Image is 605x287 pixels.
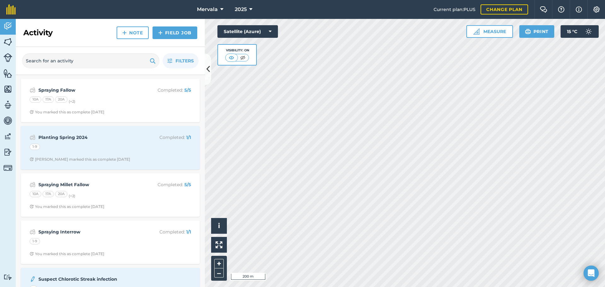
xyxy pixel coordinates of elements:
[3,84,12,94] img: svg+xml;base64,PHN2ZyB4bWxucz0iaHR0cDovL3d3dy53My5vcmcvMjAwMC9zdmciIHdpZHRoPSI1NiIgaGVpZ2h0PSI2MC...
[43,191,54,197] div: 17A
[225,48,249,53] div: Visibility: On
[30,157,34,161] img: Clock with arrow pointing clockwise
[3,147,12,157] img: svg+xml;base64,PD94bWwgdmVyc2lvbj0iMS4wIiBlbmNvZGluZz0idXRmLTgiPz4KPCEtLSBHZW5lcmF0b3I6IEFkb2JlIE...
[150,57,156,65] img: svg+xml;base64,PHN2ZyB4bWxucz0iaHR0cDovL3d3dy53My5vcmcvMjAwMC9zdmciIHdpZHRoPSIxOSIgaGVpZ2h0PSIyNC...
[3,274,12,280] img: svg+xml;base64,PD94bWwgdmVyc2lvbj0iMS4wIiBlbmNvZGluZz0idXRmLTgiPz4KPCEtLSBHZW5lcmF0b3I6IEFkb2JlIE...
[481,4,528,14] a: Change plan
[141,87,191,94] p: Completed :
[30,96,41,103] div: 10A
[473,28,480,35] img: Ruler icon
[184,87,191,93] strong: 5 / 5
[30,110,34,114] img: Clock with arrow pointing clockwise
[30,144,40,150] div: 1-9
[197,6,218,13] span: Mervala
[217,25,278,38] button: Satellite (Azure)
[30,86,36,94] img: svg+xml;base64,PD94bWwgdmVyc2lvbj0iMS4wIiBlbmNvZGluZz0idXRmLTgiPz4KPCEtLSBHZW5lcmF0b3I6IEFkb2JlIE...
[25,177,196,213] a: Spraying Millet FallowCompleted: 5/510A17A20A(+2)Clock with arrow pointing clockwiseYou marked th...
[3,116,12,125] img: svg+xml;base64,PD94bWwgdmVyc2lvbj0iMS4wIiBlbmNvZGluZz0idXRmLTgiPz4KPCEtLSBHZW5lcmF0b3I6IEFkb2JlIE...
[38,134,138,141] strong: Planting Spring 2024
[25,130,196,166] a: Planting Spring 2024Completed: 1/11-9Clock with arrow pointing clockwise[PERSON_NAME] marked this...
[141,134,191,141] p: Completed :
[216,241,222,248] img: Four arrows, one pointing top left, one top right, one bottom right and the last bottom left
[3,21,12,31] img: svg+xml;base64,PD94bWwgdmVyc2lvbj0iMS4wIiBlbmNvZGluZz0idXRmLTgiPz4KPCEtLSBHZW5lcmF0b3I6IEFkb2JlIE...
[186,135,191,140] strong: 1 / 1
[211,218,227,234] button: i
[3,37,12,47] img: svg+xml;base64,PHN2ZyB4bWxucz0iaHR0cDovL3d3dy53My5vcmcvMjAwMC9zdmciIHdpZHRoPSI1NiIgaGVpZ2h0PSI2MC...
[38,276,138,283] strong: Suspect Chlorotic Streak infection
[69,99,75,104] small: (+ 2 )
[3,100,12,110] img: svg+xml;base64,PD94bWwgdmVyc2lvbj0iMS4wIiBlbmNvZGluZz0idXRmLTgiPz4KPCEtLSBHZW5lcmF0b3I6IEFkb2JlIE...
[176,57,194,64] span: Filters
[593,6,600,13] img: A cog icon
[38,87,138,94] strong: Spraying Fallow
[186,229,191,235] strong: 1 / 1
[25,224,196,260] a: Spraying InterrowCompleted: 1/11-9Clock with arrow pointing clockwiseYou marked this as complete ...
[184,182,191,187] strong: 5 / 5
[584,266,599,281] div: Open Intercom Messenger
[122,29,127,37] img: svg+xml;base64,PHN2ZyB4bWxucz0iaHR0cDovL3d3dy53My5vcmcvMjAwMC9zdmciIHdpZHRoPSIxNCIgaGVpZ2h0PSIyNC...
[30,181,36,188] img: svg+xml;base64,PD94bWwgdmVyc2lvbj0iMS4wIiBlbmNvZGluZz0idXRmLTgiPz4KPCEtLSBHZW5lcmF0b3I6IEFkb2JlIE...
[141,181,191,188] p: Completed :
[30,238,40,244] div: 1-9
[6,4,16,14] img: fieldmargin Logo
[38,181,138,188] strong: Spraying Millet Fallow
[69,194,75,198] small: (+ 2 )
[525,28,531,35] img: svg+xml;base64,PHN2ZyB4bWxucz0iaHR0cDovL3d3dy53My5vcmcvMjAwMC9zdmciIHdpZHRoPSIxOSIgaGVpZ2h0PSIyNC...
[117,26,149,39] a: Note
[158,29,163,37] img: svg+xml;base64,PHN2ZyB4bWxucz0iaHR0cDovL3d3dy53My5vcmcvMjAwMC9zdmciIHdpZHRoPSIxNCIgaGVpZ2h0PSIyNC...
[214,259,224,268] button: +
[55,96,67,103] div: 20A
[43,96,54,103] div: 17A
[3,132,12,141] img: svg+xml;base64,PD94bWwgdmVyc2lvbj0iMS4wIiBlbmNvZGluZz0idXRmLTgiPz4KPCEtLSBHZW5lcmF0b3I6IEFkb2JlIE...
[561,25,599,38] button: 15 °C
[30,228,36,236] img: svg+xml;base64,PD94bWwgdmVyc2lvbj0iMS4wIiBlbmNvZGluZz0idXRmLTgiPz4KPCEtLSBHZW5lcmF0b3I6IEFkb2JlIE...
[466,25,513,38] button: Measure
[519,25,555,38] button: Print
[38,228,138,235] strong: Spraying Interrow
[25,83,196,118] a: Spraying FallowCompleted: 5/510A17A20A(+2)Clock with arrow pointing clockwiseYou marked this as c...
[540,6,547,13] img: Two speech bubbles overlapping with the left bubble in the forefront
[567,25,577,38] span: 15 ° C
[228,55,235,61] img: svg+xml;base64,PHN2ZyB4bWxucz0iaHR0cDovL3d3dy53My5vcmcvMjAwMC9zdmciIHdpZHRoPSI1MCIgaGVpZ2h0PSI0MC...
[576,6,582,13] img: svg+xml;base64,PHN2ZyB4bWxucz0iaHR0cDovL3d3dy53My5vcmcvMjAwMC9zdmciIHdpZHRoPSIxNyIgaGVpZ2h0PSIxNy...
[3,69,12,78] img: svg+xml;base64,PHN2ZyB4bWxucz0iaHR0cDovL3d3dy53My5vcmcvMjAwMC9zdmciIHdpZHRoPSI1NiIgaGVpZ2h0PSI2MC...
[30,252,34,256] img: Clock with arrow pointing clockwise
[30,110,104,115] div: You marked this as complete [DATE]
[55,191,67,197] div: 20A
[239,55,247,61] img: svg+xml;base64,PHN2ZyB4bWxucz0iaHR0cDovL3d3dy53My5vcmcvMjAwMC9zdmciIHdpZHRoPSI1MCIgaGVpZ2h0PSI0MC...
[30,191,41,197] div: 10A
[235,6,247,13] span: 2025
[214,268,224,278] button: –
[30,157,130,162] div: [PERSON_NAME] marked this as complete [DATE]
[163,53,199,68] button: Filters
[141,228,191,235] p: Completed :
[22,53,159,68] input: Search for an activity
[218,222,220,230] span: i
[557,6,565,13] img: A question mark icon
[30,204,104,209] div: You marked this as complete [DATE]
[153,26,197,39] a: Field Job
[3,164,12,172] img: svg+xml;base64,PD94bWwgdmVyc2lvbj0iMS4wIiBlbmNvZGluZz0idXRmLTgiPz4KPCEtLSBHZW5lcmF0b3I6IEFkb2JlIE...
[30,275,36,283] img: svg+xml;base64,PD94bWwgdmVyc2lvbj0iMS4wIiBlbmNvZGluZz0idXRmLTgiPz4KPCEtLSBHZW5lcmF0b3I6IEFkb2JlIE...
[582,25,595,38] img: svg+xml;base64,PD94bWwgdmVyc2lvbj0iMS4wIiBlbmNvZGluZz0idXRmLTgiPz4KPCEtLSBHZW5lcmF0b3I6IEFkb2JlIE...
[23,28,53,38] h2: Activity
[30,251,104,256] div: You marked this as complete [DATE]
[3,53,12,62] img: svg+xml;base64,PD94bWwgdmVyc2lvbj0iMS4wIiBlbmNvZGluZz0idXRmLTgiPz4KPCEtLSBHZW5lcmF0b3I6IEFkb2JlIE...
[434,6,475,13] span: Current plan : PLUS
[30,204,34,209] img: Clock with arrow pointing clockwise
[30,134,36,141] img: svg+xml;base64,PD94bWwgdmVyc2lvbj0iMS4wIiBlbmNvZGluZz0idXRmLTgiPz4KPCEtLSBHZW5lcmF0b3I6IEFkb2JlIE...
